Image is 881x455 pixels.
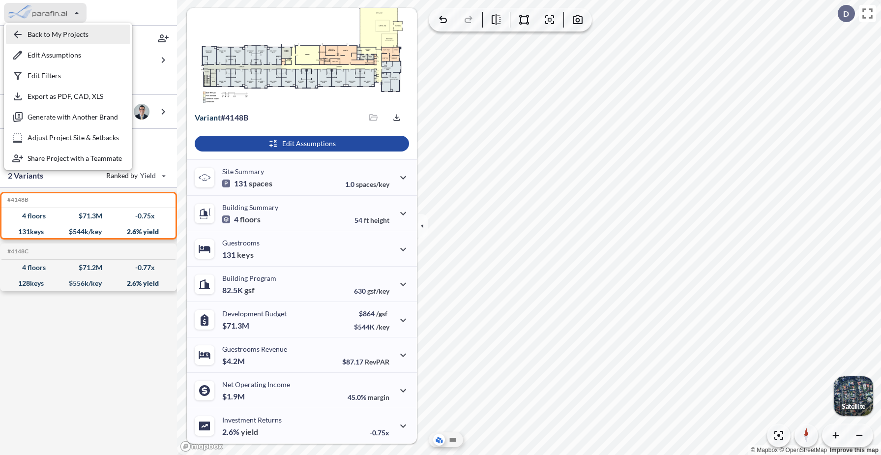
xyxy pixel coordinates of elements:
[222,416,282,424] p: Investment Returns
[354,323,389,331] p: $544K
[354,287,389,295] p: 630
[751,447,778,454] a: Mapbox
[134,104,149,120] img: user logo
[8,170,44,182] p: 2 Variants
[368,393,389,401] span: margin
[834,376,873,416] img: Switcher Image
[241,427,258,437] span: yield
[180,441,223,452] a: Mapbox homepage
[376,309,387,318] span: /gsf
[6,149,130,168] button: Share Project with a Teammate
[342,358,389,366] p: $87.17
[222,356,246,366] p: $4.2M
[6,87,130,106] button: Export as PDF, CAD, XLS
[222,321,251,331] p: $71.3M
[222,167,264,176] p: Site Summary
[195,113,248,122] p: # 4148b
[222,179,272,188] p: 131
[222,250,254,260] p: 131
[843,9,849,18] p: D
[222,274,276,282] p: Building Program
[376,323,389,331] span: /key
[222,214,261,224] p: 4
[5,196,29,203] h5: Click to copy the code
[195,136,409,152] button: Edit Assumptions
[282,139,336,149] p: Edit Assumptions
[6,107,130,127] button: Generate with Another Brand
[779,447,827,454] a: OpenStreetMap
[28,133,119,142] p: Adjust Project Site & Setbacks
[222,345,287,353] p: Guestrooms Revenue
[98,168,172,183] button: Ranked by Yield
[354,216,389,224] p: 54
[356,180,389,188] span: spaces/key
[222,203,278,212] p: Building Summary
[834,376,873,416] button: Switcher ImageSatellite
[222,239,260,247] p: Guestrooms
[222,380,290,389] p: Net Operating Income
[433,434,445,446] button: Aerial View
[28,51,81,60] p: Edit Assumptions
[6,66,130,86] button: Edit Filters
[830,447,879,454] a: Improve this map
[365,358,389,366] span: RevPAR
[222,309,287,318] p: Development Budget
[249,179,272,188] span: spaces
[345,180,389,188] p: 1.0
[28,71,61,80] p: Edit Filters
[222,427,258,437] p: 2.6%
[370,216,389,224] span: height
[447,434,459,446] button: Site Plan
[240,214,261,224] span: floors
[6,128,130,148] button: Adjust Project Site & Setbacks
[28,92,103,101] p: Export as PDF, CAD, XLS
[367,287,389,295] span: gsf/key
[842,402,865,410] p: Satellite
[28,154,122,163] p: Share Project with a Teammate
[364,216,369,224] span: ft
[6,45,130,65] button: Edit Assumptions
[222,285,255,295] p: 82.5K
[354,309,389,318] p: $864
[195,113,221,122] span: Variant
[222,392,246,401] p: $1.9M
[348,393,389,401] p: 45.0%
[237,250,254,260] span: keys
[244,285,255,295] span: gsf
[5,248,29,255] h5: Click to copy the code
[6,25,130,44] button: Back to My Projects
[28,113,118,121] p: Generate with Another Brand
[140,171,156,181] span: Yield
[370,428,389,437] p: -0.75x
